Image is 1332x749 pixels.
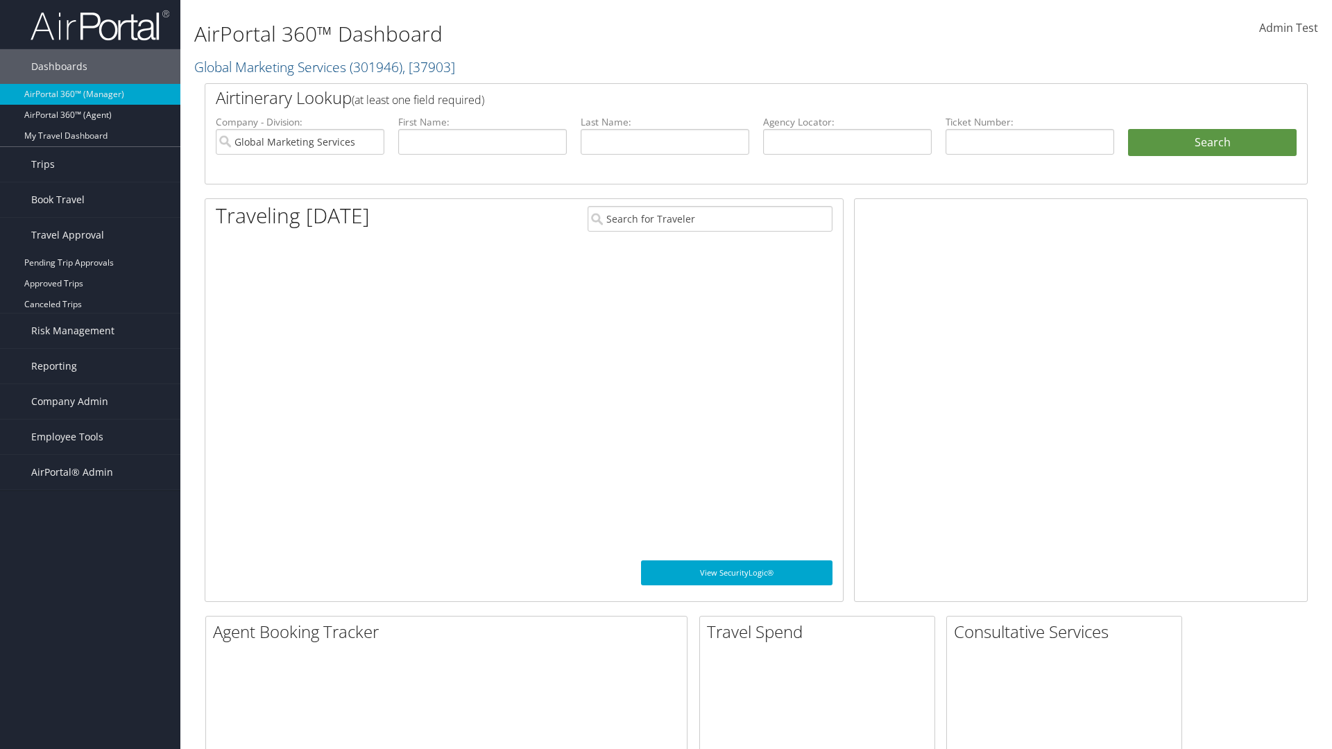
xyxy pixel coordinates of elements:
[194,19,943,49] h1: AirPortal 360™ Dashboard
[216,201,370,230] h1: Traveling [DATE]
[31,49,87,84] span: Dashboards
[31,420,103,454] span: Employee Tools
[1259,7,1318,50] a: Admin Test
[398,115,567,129] label: First Name:
[588,206,832,232] input: Search for Traveler
[31,384,108,419] span: Company Admin
[31,218,104,252] span: Travel Approval
[763,115,932,129] label: Agency Locator:
[31,313,114,348] span: Risk Management
[641,560,832,585] a: View SecurityLogic®
[581,115,749,129] label: Last Name:
[31,349,77,384] span: Reporting
[954,620,1181,644] h2: Consultative Services
[31,182,85,217] span: Book Travel
[946,115,1114,129] label: Ticket Number:
[402,58,455,76] span: , [ 37903 ]
[31,455,113,490] span: AirPortal® Admin
[350,58,402,76] span: ( 301946 )
[1259,20,1318,35] span: Admin Test
[31,9,169,42] img: airportal-logo.png
[213,620,687,644] h2: Agent Booking Tracker
[707,620,934,644] h2: Travel Spend
[352,92,484,107] span: (at least one field required)
[194,58,455,76] a: Global Marketing Services
[216,115,384,129] label: Company - Division:
[31,147,55,182] span: Trips
[216,86,1205,110] h2: Airtinerary Lookup
[1128,129,1297,157] button: Search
